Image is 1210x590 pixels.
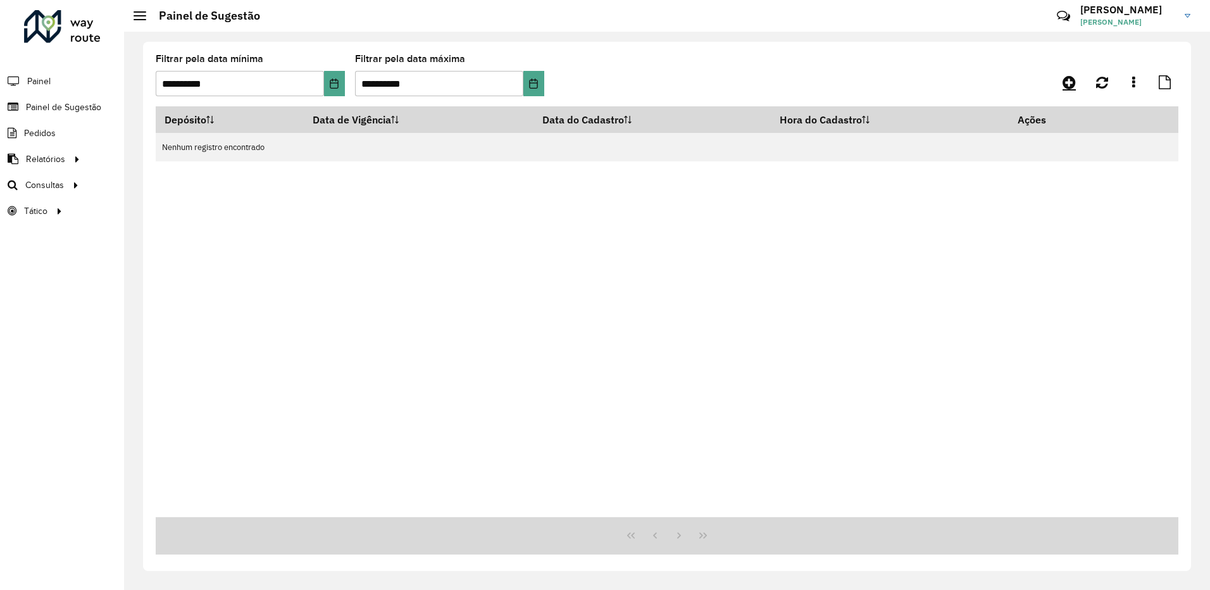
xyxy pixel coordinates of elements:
[534,106,771,133] th: Data do Cadastro
[1050,3,1077,30] a: Contato Rápido
[1009,106,1085,133] th: Ações
[24,204,47,218] span: Tático
[156,51,263,66] label: Filtrar pela data mínima
[156,133,1178,161] td: Nenhum registro encontrado
[26,101,101,114] span: Painel de Sugestão
[27,75,51,88] span: Painel
[26,153,65,166] span: Relatórios
[324,71,345,96] button: Choose Date
[25,179,64,192] span: Consultas
[156,106,304,133] th: Depósito
[355,51,465,66] label: Filtrar pela data máxima
[24,127,56,140] span: Pedidos
[146,9,260,23] h2: Painel de Sugestão
[304,106,533,133] th: Data de Vigência
[1080,4,1175,16] h3: [PERSON_NAME]
[523,71,544,96] button: Choose Date
[771,106,1009,133] th: Hora do Cadastro
[1080,16,1175,28] span: [PERSON_NAME]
